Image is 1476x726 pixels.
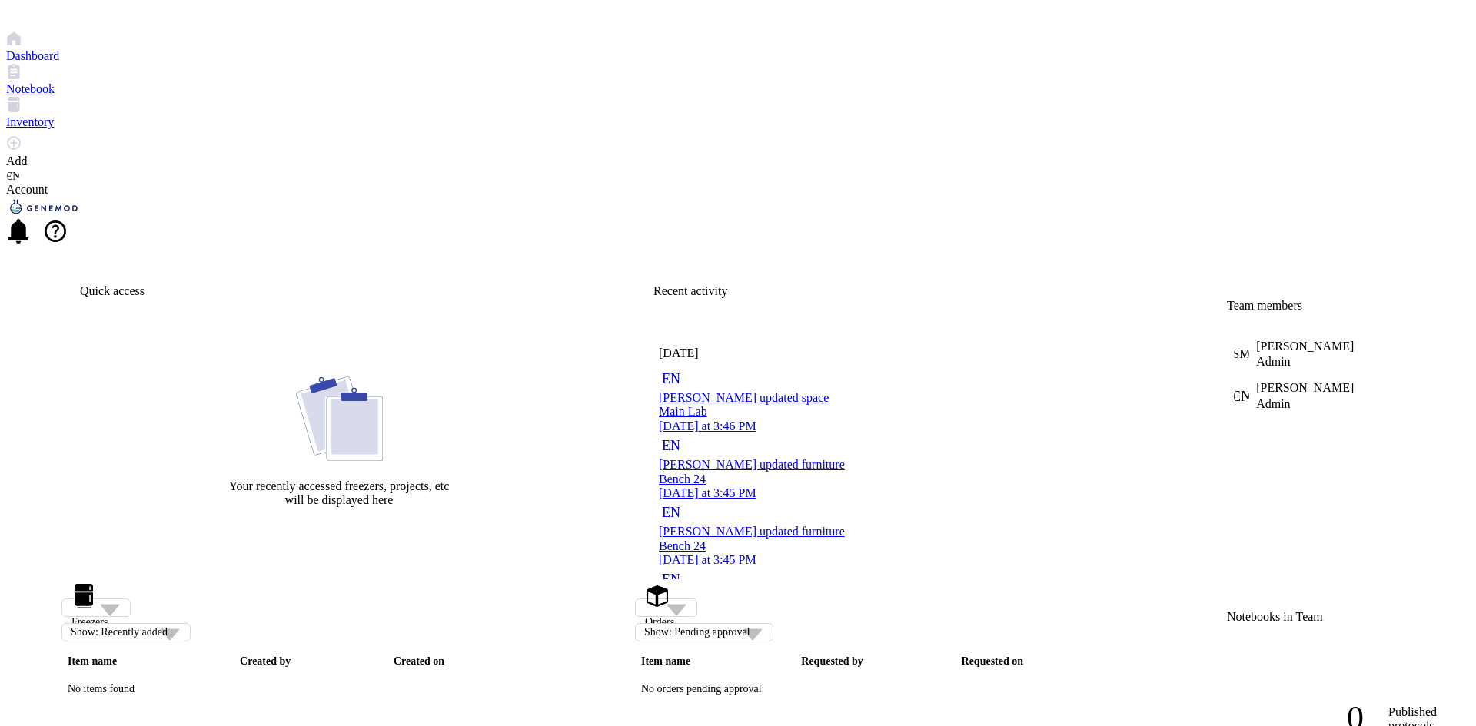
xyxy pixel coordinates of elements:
a: Notebook [6,64,1470,97]
th: Requested on [956,648,1096,675]
div: [DATE] at 3:46 PM [659,419,1141,433]
div: Show: Recently added [71,621,168,644]
span: EN [662,569,680,590]
img: genemod-logo [6,197,81,216]
div: Your recently accessed freezers, projects, etc will be displayed here [229,479,450,508]
div: Dashboard [6,49,1470,63]
div: [PERSON_NAME] updated space [659,391,1141,419]
th: Created on [387,648,523,675]
h5: Orders [645,614,674,631]
span: EN [662,435,680,456]
th: Created by [234,648,387,675]
div: Bench 24 [659,539,1141,553]
div: Account [6,183,1470,197]
div: Notebook [6,82,1470,96]
th: Item name [635,648,795,675]
span: EN [1232,386,1251,407]
th: Requested by [795,648,955,675]
span: EN [6,168,20,185]
div: Quick access [61,272,653,340]
span: EN [662,368,680,390]
div: [PERSON_NAME] updated furniture [659,525,1141,553]
div: Main Lab [659,405,1141,419]
img: Cf+DiIyRRx+BTSbnYhsZzE9to3+AfuhVxcka4spAAAAAElFTkSuQmCC [296,376,383,461]
div: Add [6,154,1470,168]
span: EN [662,502,680,523]
div: [PERSON_NAME] updated furniture [659,458,1141,486]
div: Bench 24 [659,472,1141,486]
div: No items found [68,681,517,698]
div: No orders pending approval [641,681,1090,698]
a: EN[PERSON_NAME] updated furnitureBench 24[DATE] at 3:45 PM [647,500,1178,567]
a: EN[PERSON_NAME] updated furnitureBench 23[DATE] at 3:45 PM [647,568,1178,635]
span: [PERSON_NAME] [1256,340,1354,353]
span: SM [1233,344,1251,363]
div: [DATE] at 3:45 PM [659,486,1141,500]
div: Show: Pending approval [644,621,750,644]
h5: Freezers [71,614,108,631]
span: M [13,10,24,23]
a: EN[PERSON_NAME] updated furnitureBench 24[DATE] at 3:45 PM [647,433,1178,500]
div: Recent activity [635,272,1227,340]
th: Item name [61,648,234,675]
a: Inventory [6,97,1470,130]
div: Inventory [6,115,1470,129]
a: Dashboard [6,31,1470,64]
div: [DATE] at 3:45 PM [659,553,1141,567]
div: [DATE] [659,346,1178,360]
a: EN[PERSON_NAME] updated spaceMain Lab[DATE] at 3:46 PM [647,366,1178,433]
span: [PERSON_NAME] [1256,381,1354,394]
